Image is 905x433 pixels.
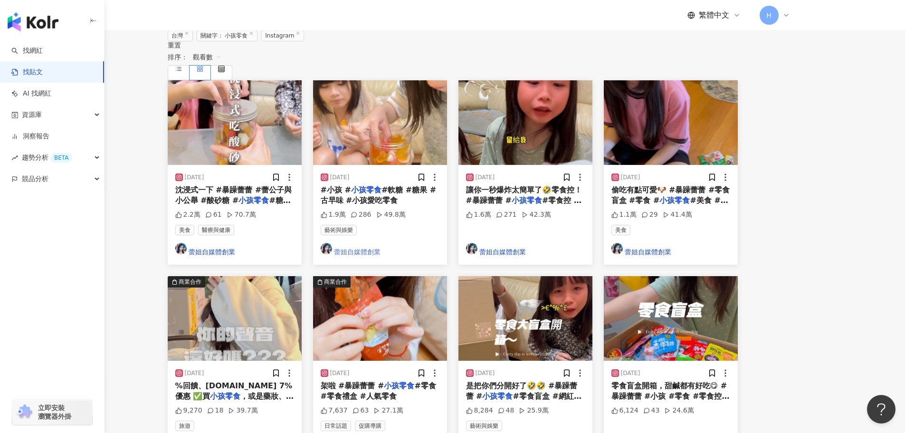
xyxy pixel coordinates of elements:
span: rise [11,154,18,161]
a: KOL Avatar蕾姐自媒體創業 [321,243,439,257]
iframe: Help Scout Beacon - Open [867,395,895,423]
div: 70.7萬 [227,210,256,220]
a: search找網紅 [11,46,43,56]
span: 促購導購 [355,421,385,431]
a: KOL Avatar蕾姐自媒體創業 [611,243,730,257]
span: #小孩 # [321,185,351,194]
span: 日常話題 [321,421,351,431]
span: 美食 [611,225,630,235]
span: Instagram [261,30,304,41]
span: 藝術與娛樂 [466,421,502,431]
mark: 小孩零食 [351,185,381,194]
div: [DATE] [621,369,640,377]
img: post-image [458,276,592,361]
div: [DATE] [185,369,204,377]
a: KOL Avatar蕾姐自媒體創業 [466,243,585,257]
span: 旅遊 [175,421,194,431]
div: 2.2萬 [175,210,200,220]
img: chrome extension [15,404,34,420]
div: 1.1萬 [611,210,637,220]
span: %回饋、[DOMAIN_NAME] 7%優惠 ✅買 [175,381,293,401]
div: 25.9萬 [519,406,548,415]
img: post-image [604,276,738,361]
img: post-image [458,80,592,165]
div: [DATE] [185,173,204,182]
span: 繁體中文 [699,10,729,20]
img: KOL Avatar [466,243,477,254]
div: [DATE] [330,173,350,182]
div: 排序： [168,49,738,65]
div: 1.6萬 [466,210,491,220]
span: 藝術與娛樂 [321,225,357,235]
div: 271 [496,210,517,220]
div: 29 [641,210,658,220]
mark: 小孩零食 [238,196,269,205]
div: 18 [207,406,224,415]
div: 商業合作 [324,277,347,287]
div: 48 [498,406,514,415]
div: post-image商業合作 [168,276,302,361]
span: #零食 #零食禮盒 #人氣零食 [321,381,436,401]
a: 找貼文 [11,67,43,77]
div: 重置 [168,41,738,49]
img: logo [8,12,58,31]
img: KOL Avatar [611,243,623,254]
mark: 小孩零食 [482,392,513,401]
img: post-image [313,80,447,165]
span: 關鍵字： 小孩零食 [197,30,258,41]
span: 趨勢分析 [22,147,72,168]
div: 24.6萬 [664,406,694,415]
div: 41.4萬 [663,210,692,220]
span: 架啦 #暴躁蕾蕾 # [321,381,384,390]
span: 立即安裝 瀏覽器外掛 [38,404,71,421]
div: [DATE] [476,369,495,377]
span: 讓你一秒爆炸太簡單了🤣零食控！ #暴躁蕾蕾 # [466,185,582,205]
span: H [766,10,772,20]
div: 286 [351,210,372,220]
div: [DATE] [476,173,495,182]
span: 資源庫 [22,104,42,125]
div: BETA [50,153,72,163]
div: [DATE] [330,369,350,377]
img: post-image [604,80,738,165]
a: 洞察報告 [11,132,49,141]
span: 競品分析 [22,168,48,190]
span: 沈浸式一下 #暴躁蕾蕾 #蕾公子與小公舉 #酸砂糖 # [175,185,292,205]
mark: 小孩零食 [384,381,414,390]
div: 7,637 [321,406,348,415]
span: 是把你們分開好了🤣🤣 #暴躁蕾蕾 # [466,381,578,401]
div: post-image商業合作 [313,276,447,361]
span: 台灣 [168,30,193,41]
img: KOL Avatar [175,243,187,254]
div: 9,270 [175,406,202,415]
span: 零食盲盒開箱，甜鹹都有好吃😋 #暴躁蕾蕾 #小孩 #零食 #零食控 #開箱 #零食盲盒 [611,381,730,412]
img: post-image [313,276,447,361]
a: AI 找網紅 [11,89,51,98]
a: chrome extension立即安裝 瀏覽器外掛 [12,399,92,425]
mark: 小孩零食 [210,392,240,401]
div: 61 [205,210,222,220]
span: 觀看數 [193,49,221,65]
span: 偷吃有點可愛🐶 #暴躁蕾蕾 #零食盲盒 #零食 # [611,185,730,205]
div: 6,124 [611,406,638,415]
div: 42.3萬 [522,210,551,220]
div: 商業合作 [179,277,201,287]
span: 美食 [175,225,194,235]
div: 49.8萬 [376,210,406,220]
img: post-image [168,80,302,165]
span: #零食盲盒 #網紅糖果 #網紅 [466,392,581,411]
img: post-image [168,276,302,361]
div: 43 [643,406,660,415]
div: 8,284 [466,406,493,415]
div: 1.9萬 [321,210,346,220]
img: KOL Avatar [321,243,332,254]
div: 39.7萬 [228,406,257,415]
mark: 小孩零食 [512,196,542,205]
a: KOL Avatar蕾姐自媒體創業 [175,243,294,257]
